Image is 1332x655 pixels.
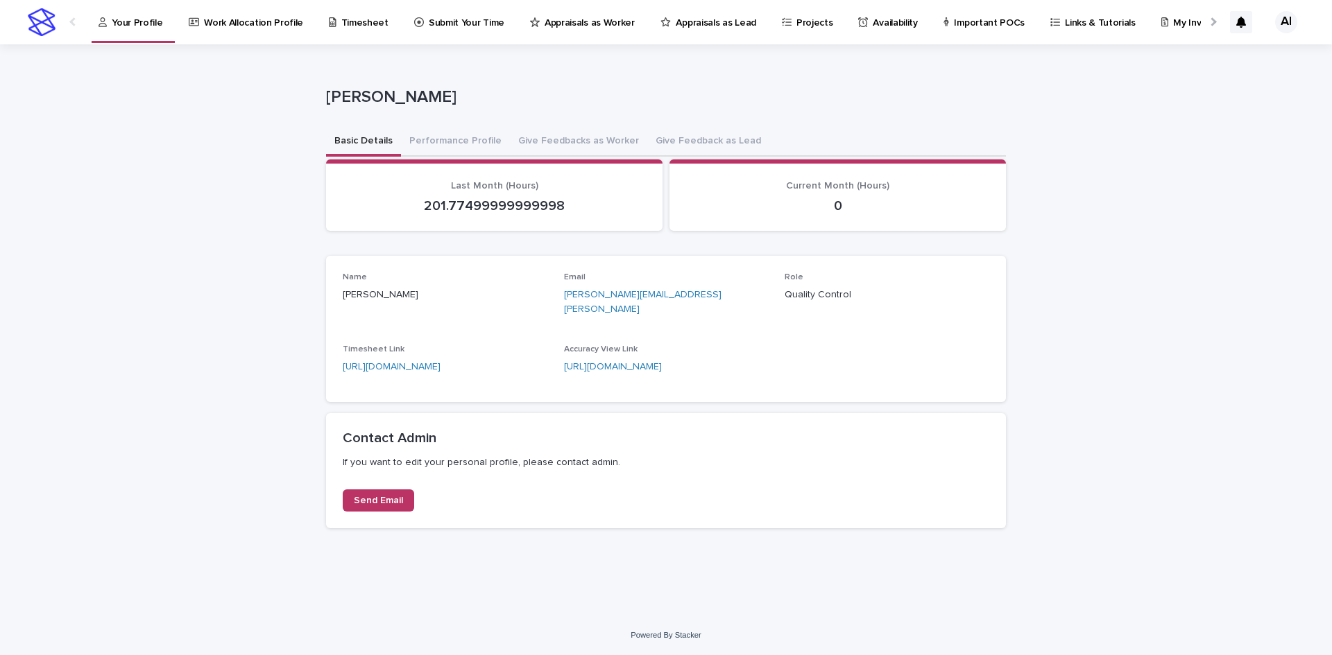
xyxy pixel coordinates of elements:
[28,8,55,36] img: stacker-logo-s-only.png
[343,489,414,512] a: Send Email
[686,198,989,214] p: 0
[785,288,989,302] p: Quality Control
[631,631,701,639] a: Powered By Stacker
[647,128,769,157] button: Give Feedback as Lead
[343,345,404,353] span: Timesheet Link
[785,273,803,281] span: Role
[343,198,646,214] p: 201.77499999999998
[564,290,721,314] a: [PERSON_NAME][EMAIL_ADDRESS][PERSON_NAME]
[354,496,403,505] span: Send Email
[326,128,401,157] button: Basic Details
[343,288,547,302] p: [PERSON_NAME]
[510,128,647,157] button: Give Feedbacks as Worker
[564,273,586,281] span: Email
[343,362,441,372] a: [URL][DOMAIN_NAME]
[343,456,989,469] p: If you want to edit your personal profile, please contact admin.
[326,87,1000,107] p: [PERSON_NAME]
[401,128,510,157] button: Performance Profile
[1275,11,1297,33] div: AI
[564,362,662,372] a: [URL][DOMAIN_NAME]
[564,345,638,353] span: Accuracy View Link
[786,181,889,191] span: Current Month (Hours)
[343,430,989,446] h2: Contact Admin
[343,273,367,281] span: Name
[451,181,538,191] span: Last Month (Hours)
